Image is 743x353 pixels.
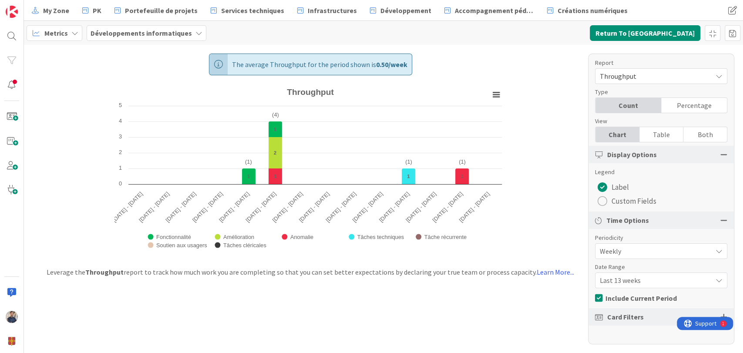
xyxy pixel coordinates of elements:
text: 1 [274,174,276,179]
span: Services techniques [221,5,284,16]
text: 4 [119,118,122,124]
text: 1 [461,174,463,179]
div: Type [595,87,719,97]
text: Throughput [287,87,334,97]
div: Periodicity [595,233,719,242]
div: Table [639,127,683,142]
div: Count [595,98,661,113]
text: (1) [405,158,412,165]
text: [DATE] - [DATE] [191,191,224,224]
text: Tâches techniques [357,234,404,240]
text: (1) [459,158,466,165]
a: Développement [365,3,437,18]
span: Créations numériques [558,5,628,16]
span: The average Throughput for the period shown is [232,54,407,75]
text: 0 [119,180,122,187]
span: Metrics [44,28,68,38]
a: PK [77,3,107,18]
text: 1 [119,165,122,171]
span: Portefeuille de projets [125,5,198,16]
a: Services techniques [205,3,289,18]
b: Throughput [85,268,124,276]
text: Tâches cléricales [223,242,266,249]
text: [DATE] - [DATE] [218,191,251,224]
button: Label [595,180,632,194]
div: 1 [45,3,47,10]
a: My Zone [27,3,74,18]
text: [DATE] - [DATE] [351,191,384,224]
text: [DATE] - [DATE] [404,191,437,224]
text: 3 [119,133,122,140]
b: Développements informatiques [91,29,192,37]
text: [DATE] - [DATE] [271,191,304,224]
img: avatar [6,335,18,347]
div: Report [595,58,719,67]
text: [DATE] - [DATE] [244,191,277,224]
text: Soutien aux usagers [156,242,207,249]
text: 2 [119,149,122,155]
text: Amélioration [223,234,254,240]
span: My Zone [43,5,69,16]
div: Leverage the report to track how much work you are completing so that you can set better expectat... [29,267,592,277]
div: Chart [595,127,639,142]
span: Card Filters [607,312,644,322]
div: Legend [595,168,727,177]
a: Learn More... [537,268,574,276]
img: Visit kanbanzone.com [6,6,18,18]
text: [DATE] - [DATE] [298,191,331,224]
text: [DATE] - [DATE] [458,191,491,224]
button: Custom Fields [595,194,659,208]
span: PK [93,5,101,16]
span: Infrastructures [308,5,357,16]
text: [DATE] - [DATE] [165,191,198,224]
img: MW [6,311,18,323]
text: [DATE] - [DATE] [111,191,144,224]
text: 5 [119,102,122,108]
span: Last 13 weeks [600,274,708,286]
div: Both [683,127,727,142]
svg: Throughput [114,84,506,258]
span: Weekly [600,245,708,257]
span: Support [18,1,40,12]
a: Accompagnement pédagogique [439,3,539,18]
text: 1 [407,174,410,179]
text: (4) [272,111,279,118]
button: Include Current Period [595,292,677,305]
span: Throughput [600,70,708,82]
text: 1 [274,127,276,132]
div: Percentage [661,98,727,113]
button: Return To [GEOGRAPHIC_DATA] [590,25,700,41]
a: Portefeuille de projets [109,3,203,18]
span: Accompagnement pédagogique [455,5,534,16]
span: Time Options [606,215,649,225]
text: [DATE] - [DATE] [324,191,357,224]
text: (1) [245,158,252,165]
b: 0.50 / week [376,60,407,69]
span: Display Options [607,149,657,160]
text: [DATE] - [DATE] [138,191,171,224]
text: 2 [274,150,276,155]
a: Créations numériques [542,3,633,18]
span: Développement [380,5,431,16]
span: Custom Fields [612,195,656,208]
span: Include Current Period [605,292,677,305]
text: Tâche récurrente [424,234,467,240]
a: Infrastructures [292,3,362,18]
text: Anomalie [290,234,313,240]
text: 1 [247,174,250,179]
div: Date Range [595,262,719,272]
span: Label [612,181,629,194]
div: View [595,117,719,126]
text: Fonctionnalité [156,234,191,240]
text: [DATE] - [DATE] [431,191,464,224]
text: [DATE] - [DATE] [378,191,411,224]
